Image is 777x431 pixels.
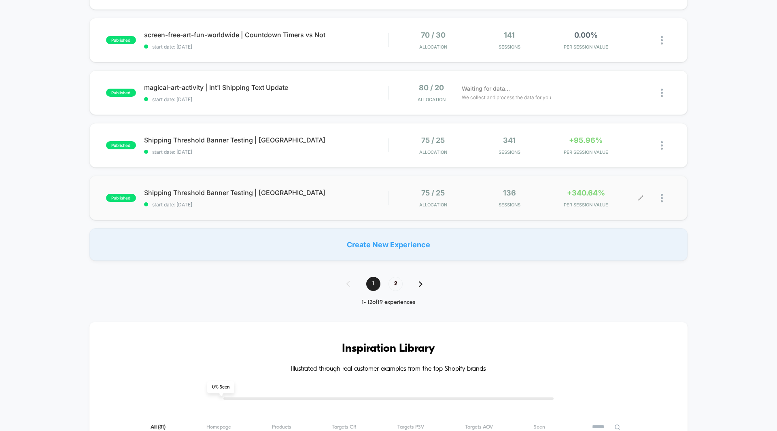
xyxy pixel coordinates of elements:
[421,189,445,197] span: 75 / 25
[106,89,136,97] span: published
[503,189,516,197] span: 136
[144,96,388,102] span: start date: [DATE]
[106,141,136,149] span: published
[89,228,688,261] div: Create New Experience
[144,83,388,91] span: magical-art-activity | Int'l Shipping Text Update
[106,194,136,202] span: published
[550,149,622,155] span: PER SESSION VALUE
[144,136,388,144] span: Shipping Threshold Banner Testing | [GEOGRAPHIC_DATA]
[366,277,380,291] span: 1
[419,149,447,155] span: Allocation
[332,424,357,430] span: Targets CR
[421,31,446,39] span: 70 / 30
[151,424,166,430] span: All
[272,424,291,430] span: Products
[397,424,424,430] span: Targets PSV
[158,425,166,430] span: ( 31 )
[462,93,551,101] span: We collect and process the data for you
[419,44,447,50] span: Allocation
[503,136,516,144] span: 341
[661,194,663,202] img: close
[569,136,603,144] span: +95.96%
[661,36,663,45] img: close
[473,44,546,50] span: Sessions
[504,31,515,39] span: 141
[144,189,388,197] span: Shipping Threshold Banner Testing | [GEOGRAPHIC_DATA]
[144,44,388,50] span: start date: [DATE]
[574,31,598,39] span: 0.00%
[207,381,234,393] span: 0 % Seen
[465,424,493,430] span: Targets AOV
[473,202,546,208] span: Sessions
[534,424,545,430] span: Seen
[550,44,622,50] span: PER SESSION VALUE
[421,136,445,144] span: 75 / 25
[388,277,403,291] span: 2
[338,299,439,306] div: 1 - 12 of 19 experiences
[144,149,388,155] span: start date: [DATE]
[419,281,422,287] img: pagination forward
[419,83,444,92] span: 80 / 20
[106,36,136,44] span: published
[419,202,447,208] span: Allocation
[661,141,663,150] img: close
[473,149,546,155] span: Sessions
[550,202,622,208] span: PER SESSION VALUE
[206,424,231,430] span: Homepage
[418,97,446,102] span: Allocation
[144,31,388,39] span: screen-free-art-fun-worldwide | Countdown Timers vs Not
[114,365,663,373] h4: Illustrated through real customer examples from the top Shopify brands
[462,84,510,93] span: Waiting for data...
[144,202,388,208] span: start date: [DATE]
[114,342,663,355] h3: Inspiration Library
[661,89,663,97] img: close
[567,189,605,197] span: +340.64%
